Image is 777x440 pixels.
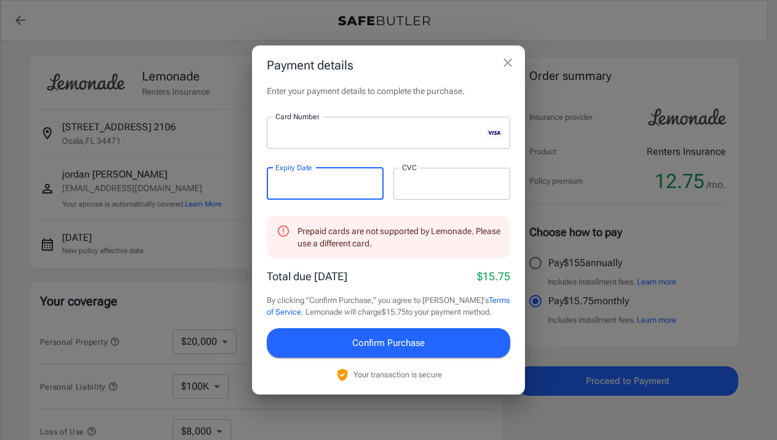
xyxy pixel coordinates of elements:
[275,111,319,122] label: Card Number
[275,127,482,138] iframe: Secure card number input frame
[267,85,510,97] p: Enter your payment details to complete the purchase.
[275,178,375,189] iframe: Secure expiration date input frame
[353,369,442,380] p: Your transaction is secure
[477,268,510,285] p: $15.75
[352,335,425,351] span: Confirm Purchase
[487,128,502,138] svg: visa
[252,45,525,85] h2: Payment details
[402,178,502,189] iframe: Secure CVC input frame
[495,50,520,75] button: close
[267,294,510,318] p: By clicking "Confirm Purchase," you agree to [PERSON_NAME]'s . Lemonade will charge $15.75 to you...
[267,268,347,285] p: Total due [DATE]
[267,328,510,358] button: Confirm Purchase
[402,162,417,173] label: CVC
[298,220,500,254] div: Prepaid cards are not supported by Lemonade. Please use a different card.
[275,162,312,173] label: Expiry Date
